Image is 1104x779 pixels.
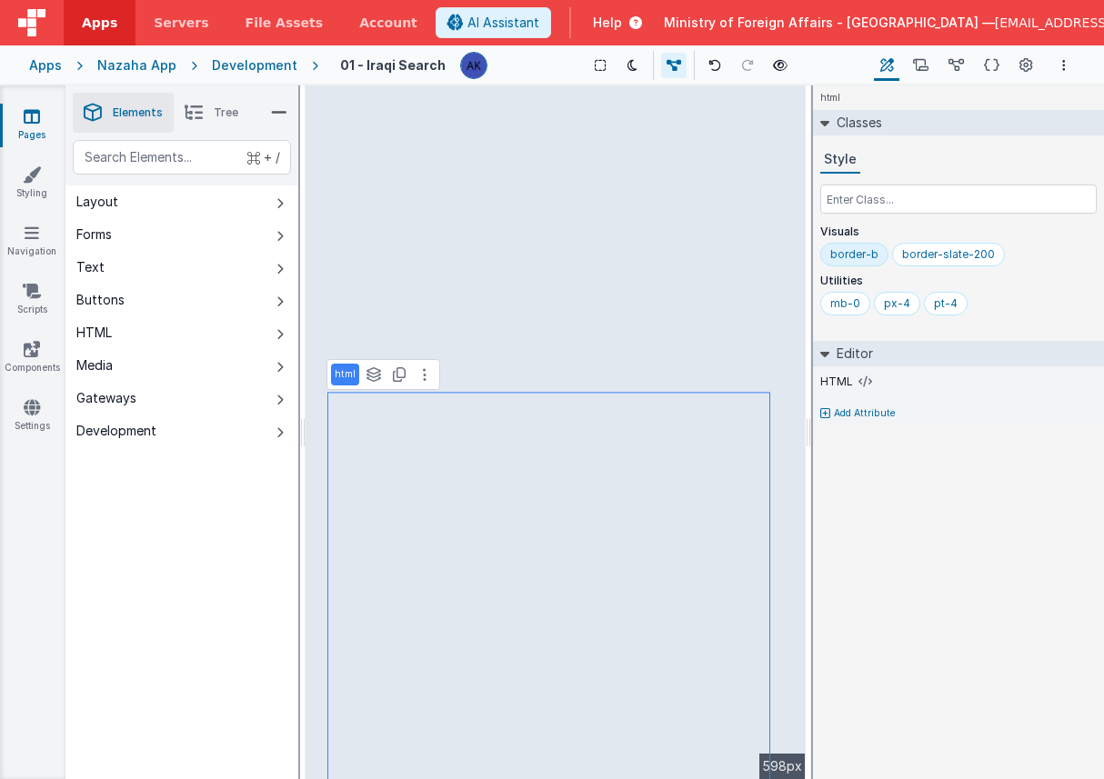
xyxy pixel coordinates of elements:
h2: Editor [829,341,873,366]
p: Visuals [820,225,1097,239]
button: Buttons [65,284,298,316]
span: Tree [214,105,238,120]
button: Layout [65,185,298,218]
div: HTML [76,324,112,342]
button: AI Assistant [436,7,551,38]
div: Apps [29,56,62,75]
button: Options [1053,55,1075,76]
div: Layout [76,193,118,211]
h2: Classes [829,110,882,135]
button: HTML [65,316,298,349]
div: Buttons [76,291,125,309]
button: Add Attribute [820,406,1097,421]
p: html [335,367,356,382]
span: File Assets [246,14,324,32]
h4: html [813,85,848,110]
div: mb-0 [830,296,860,311]
span: Apps [82,14,117,32]
div: px-4 [884,296,910,311]
h4: 01 - Iraqi Search [340,58,446,72]
div: pt-4 [934,296,958,311]
label: HTML [820,375,853,389]
p: Add Attribute [834,406,896,421]
div: Text [76,258,105,276]
div: Development [212,56,297,75]
div: 598px [759,754,806,779]
span: Help [593,14,622,32]
div: Development [76,422,156,440]
span: Ministry of Foreign Affairs - [GEOGRAPHIC_DATA] — [664,14,995,32]
div: Nazaha App [97,56,176,75]
button: Forms [65,218,298,251]
span: Elements [113,105,163,120]
div: border-slate-200 [902,247,995,262]
input: Search Elements... [73,140,291,175]
p: Utilities [820,274,1097,288]
span: AI Assistant [467,14,539,32]
div: Media [76,356,113,375]
button: Style [820,146,860,174]
div: border-b [830,247,878,262]
button: Media [65,349,298,382]
input: Enter Class... [820,185,1097,214]
button: Text [65,251,298,284]
div: --> [306,85,806,779]
button: Development [65,414,298,447]
div: Gateways [76,389,136,407]
span: Servers [154,14,208,32]
div: Forms [76,225,112,244]
span: + / [247,140,280,175]
img: 1f6063d0be199a6b217d3045d703aa70 [461,53,487,78]
button: Gateways [65,382,298,414]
